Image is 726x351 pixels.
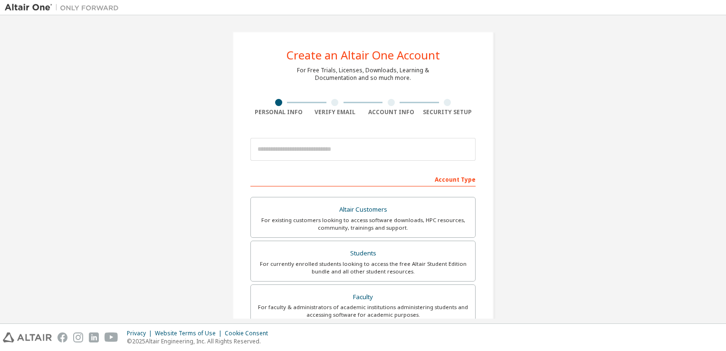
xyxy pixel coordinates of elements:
[257,216,469,232] div: For existing customers looking to access software downloads, HPC resources, community, trainings ...
[257,203,469,216] div: Altair Customers
[307,108,363,116] div: Verify Email
[420,108,476,116] div: Security Setup
[250,108,307,116] div: Personal Info
[105,332,118,342] img: youtube.svg
[363,108,420,116] div: Account Info
[225,330,274,337] div: Cookie Consent
[5,3,124,12] img: Altair One
[155,330,225,337] div: Website Terms of Use
[257,303,469,319] div: For faculty & administrators of academic institutions administering students and accessing softwa...
[127,330,155,337] div: Privacy
[257,291,469,304] div: Faculty
[73,332,83,342] img: instagram.svg
[257,260,469,275] div: For currently enrolled students looking to access the free Altair Student Edition bundle and all ...
[250,171,476,186] div: Account Type
[3,332,52,342] img: altair_logo.svg
[127,337,274,345] p: © 2025 Altair Engineering, Inc. All Rights Reserved.
[57,332,67,342] img: facebook.svg
[297,67,429,82] div: For Free Trials, Licenses, Downloads, Learning & Documentation and so much more.
[257,247,469,260] div: Students
[89,332,99,342] img: linkedin.svg
[287,49,440,61] div: Create an Altair One Account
